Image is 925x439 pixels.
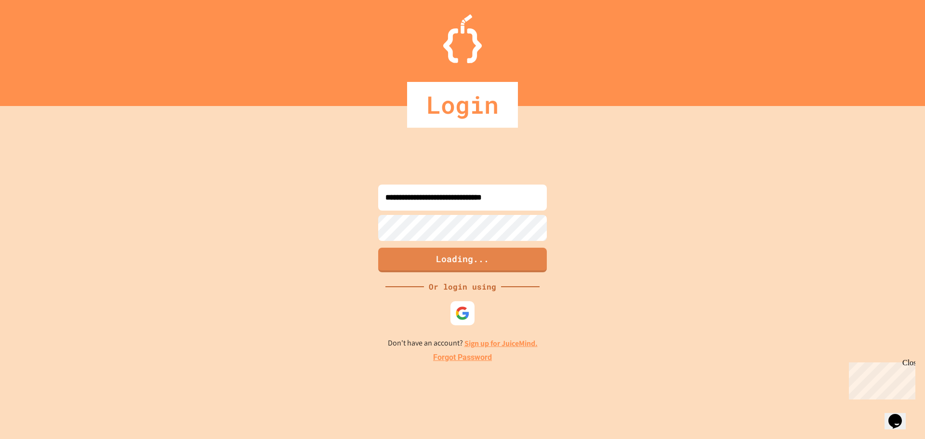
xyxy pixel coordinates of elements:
div: Chat with us now!Close [4,4,66,61]
img: Logo.svg [443,14,482,63]
div: Login [407,82,518,128]
img: google-icon.svg [455,306,470,320]
button: Loading... [378,248,547,272]
iframe: chat widget [885,400,915,429]
p: Don't have an account? [388,337,538,349]
a: Sign up for JuiceMind. [464,338,538,348]
div: Or login using [424,281,501,293]
a: Forgot Password [433,352,492,363]
iframe: chat widget [845,359,915,399]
